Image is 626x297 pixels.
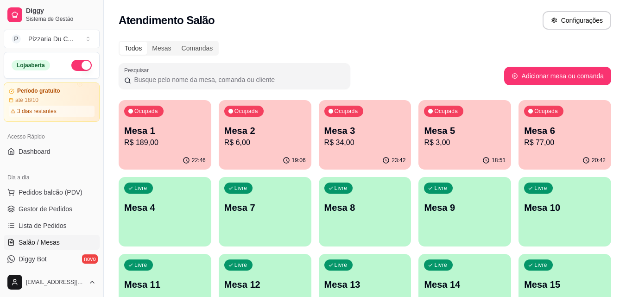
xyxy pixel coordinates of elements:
p: Mesa 11 [124,278,206,291]
span: Pedidos balcão (PDV) [19,188,82,197]
p: Livre [234,184,247,192]
article: 3 dias restantes [17,107,57,115]
article: Período gratuito [17,88,60,95]
p: Livre [434,261,447,269]
p: R$ 189,00 [124,137,206,148]
button: [EMAIL_ADDRESS][DOMAIN_NAME] [4,271,100,293]
p: Mesa 6 [524,124,606,137]
button: LivreMesa 10 [519,177,611,246]
p: 18:51 [492,157,506,164]
button: Configurações [543,11,611,30]
p: Mesa 4 [124,201,206,214]
button: LivreMesa 4 [119,177,211,246]
div: Comandas [177,42,218,55]
p: Mesa 13 [324,278,406,291]
div: Pizzaria Du C ... [28,34,73,44]
a: DiggySistema de Gestão [4,4,100,26]
span: P [12,34,21,44]
p: Mesa 10 [524,201,606,214]
p: Mesa 9 [424,201,506,214]
button: OcupadaMesa 2R$ 6,0019:06 [219,100,311,170]
p: Mesa 1 [124,124,206,137]
div: Acesso Rápido [4,129,100,144]
a: Dashboard [4,144,100,159]
p: Mesa 5 [424,124,506,137]
div: Dia a dia [4,170,100,185]
button: Select a team [4,30,100,48]
button: Adicionar mesa ou comanda [504,67,611,85]
p: Livre [534,261,547,269]
p: Mesa 2 [224,124,306,137]
p: 22:46 [192,157,206,164]
button: Alterar Status [71,60,92,71]
p: Ocupada [534,107,558,115]
p: Ocupada [434,107,458,115]
button: LivreMesa 8 [319,177,411,246]
p: 19:06 [292,157,306,164]
p: Mesa 7 [224,201,306,214]
a: Salão / Mesas [4,235,100,250]
span: Salão / Mesas [19,238,60,247]
a: Lista de Pedidos [4,218,100,233]
p: Livre [234,261,247,269]
p: Mesa 3 [324,124,406,137]
p: 23:42 [392,157,405,164]
p: Mesa 8 [324,201,406,214]
span: Diggy Bot [19,254,47,264]
button: LivreMesa 7 [219,177,311,246]
p: R$ 3,00 [424,137,506,148]
span: Sistema de Gestão [26,15,96,23]
button: Pedidos balcão (PDV) [4,185,100,200]
button: OcupadaMesa 6R$ 77,0020:42 [519,100,611,170]
p: Livre [335,184,348,192]
p: Ocupada [134,107,158,115]
p: R$ 34,00 [324,137,406,148]
p: 20:42 [592,157,606,164]
article: até 18/10 [15,96,38,104]
span: Diggy [26,7,96,15]
p: Mesa 15 [524,278,606,291]
a: Gestor de Pedidos [4,202,100,216]
span: Gestor de Pedidos [19,204,72,214]
span: Lista de Pedidos [19,221,67,230]
button: OcupadaMesa 1R$ 189,0022:46 [119,100,211,170]
p: R$ 77,00 [524,137,606,148]
button: OcupadaMesa 3R$ 34,0023:42 [319,100,411,170]
p: Ocupada [335,107,358,115]
a: Diggy Botnovo [4,252,100,266]
span: [EMAIL_ADDRESS][DOMAIN_NAME] [26,278,85,286]
h2: Atendimento Salão [119,13,215,28]
p: Mesa 14 [424,278,506,291]
p: Livre [534,184,547,192]
p: Livre [434,184,447,192]
label: Pesquisar [124,66,152,74]
div: Loja aberta [12,60,50,70]
input: Pesquisar [131,75,345,84]
a: Período gratuitoaté 18/103 dias restantes [4,82,100,122]
p: Ocupada [234,107,258,115]
div: Mesas [147,42,176,55]
span: Dashboard [19,147,51,156]
p: Mesa 12 [224,278,306,291]
button: LivreMesa 9 [418,177,511,246]
p: Livre [335,261,348,269]
button: OcupadaMesa 5R$ 3,0018:51 [418,100,511,170]
div: Todos [120,42,147,55]
p: R$ 6,00 [224,137,306,148]
p: Livre [134,261,147,269]
p: Livre [134,184,147,192]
